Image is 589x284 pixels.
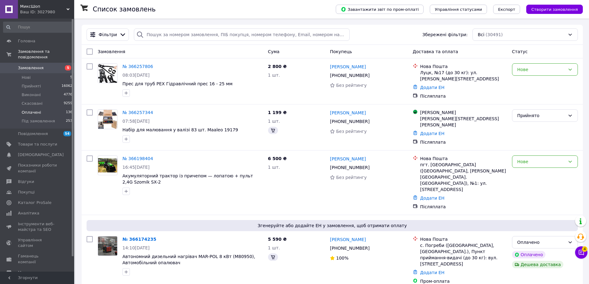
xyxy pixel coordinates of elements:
[18,142,57,147] span: Товари та послуги
[420,242,507,267] div: с. Погреби ([GEOGRAPHIC_DATA], [GEOGRAPHIC_DATA].), Пункт приймання-видачі (до 30 кг): вул. [STRE...
[493,5,520,14] button: Експорт
[18,49,74,60] span: Замовлення та повідомлення
[420,116,507,128] div: [PERSON_NAME][STREET_ADDRESS][PERSON_NAME]
[22,101,43,106] span: Скасовані
[336,129,367,134] span: Без рейтингу
[98,158,117,172] img: Фото товару
[268,156,287,161] span: 6 500 ₴
[65,65,71,70] span: 5
[420,236,507,242] div: Нова Пошта
[575,246,587,259] button: Чат з покупцем4
[98,49,125,54] span: Замовлення
[435,7,482,12] span: Управління статусами
[122,81,233,86] a: Прес для труб PEX Гідравлічний прес 16 - 25 мм
[18,270,34,275] span: Маркет
[18,210,39,216] span: Аналітика
[18,163,57,174] span: Показники роботи компанії
[268,237,287,242] span: 5 590 ₴
[330,110,366,116] a: [PERSON_NAME]
[420,109,507,116] div: [PERSON_NAME]
[420,85,445,90] a: Додати ЕН
[420,155,507,162] div: Нова Пошта
[413,49,458,54] span: Доставка та оплата
[420,93,507,99] div: Післяплата
[63,131,71,136] span: 54
[420,70,507,82] div: Луцк, №17 (до 30 кг): ул. [PERSON_NAME][STREET_ADDRESS]
[70,75,72,80] span: 5
[22,92,41,98] span: Виконані
[330,64,366,70] a: [PERSON_NAME]
[3,22,73,33] input: Пошук
[18,131,48,137] span: Повідомлення
[268,73,280,78] span: 1 шт.
[517,158,565,165] div: Нове
[64,92,72,98] span: 4776
[98,109,117,129] a: Фото товару
[517,112,565,119] div: Прийнято
[98,110,117,129] img: Фото товару
[268,119,280,124] span: 1 шт.
[517,239,565,246] div: Оплачено
[330,165,369,170] span: [PHONE_NUMBER]
[517,66,565,73] div: Нове
[22,75,31,80] span: Нові
[122,127,238,132] a: Набір для малювання у валізі 83 шт. Maaleo 19179
[420,270,445,275] a: Додати ЕН
[336,83,367,88] span: Без рейтингу
[336,256,348,261] span: 100%
[420,162,507,193] div: пгт. [GEOGRAPHIC_DATA] ([GEOGRAPHIC_DATA], [PERSON_NAME][GEOGRAPHIC_DATA]. [GEOGRAPHIC_DATA]), №1...
[268,64,287,69] span: 2 800 ₴
[341,6,419,12] span: Завантажити звіт по пром-оплаті
[526,5,583,14] button: Створити замовлення
[268,245,280,250] span: 1 шт.
[98,236,117,256] img: Фото товару
[122,254,255,265] a: Автономний дизельний нагрівач MAR-POL 8 кВт (M80950), Автомобільний опалювач
[122,173,253,184] a: Акумуляторний трактор із причепом — лопатою + пульт 2,4G Szomik SX-2
[420,204,507,210] div: Післяплата
[18,221,57,232] span: Інструменти веб-майстра та SEO
[20,9,74,15] div: Ваш ID: 3027980
[22,83,41,89] span: Прийняті
[122,237,156,242] a: № 366174235
[512,261,563,268] div: Дешева доставка
[330,236,366,243] a: [PERSON_NAME]
[98,155,117,175] a: Фото товару
[330,156,366,162] a: [PERSON_NAME]
[531,7,578,12] span: Створити замовлення
[22,118,55,124] span: Під замовлення
[62,83,72,89] span: 16062
[89,223,575,229] span: Згенеруйте або додайте ЕН у замовлення, щоб отримати оплату
[64,101,72,106] span: 9259
[18,65,44,71] span: Замовлення
[478,32,484,38] span: Всі
[268,110,287,115] span: 1 199 ₴
[330,246,369,251] span: [PHONE_NUMBER]
[330,73,369,78] span: [PHONE_NUMBER]
[18,152,64,158] span: [DEMOGRAPHIC_DATA]
[66,118,72,124] span: 253
[268,49,280,54] span: Cума
[420,196,445,201] a: Додати ЕН
[582,246,587,252] span: 4
[18,179,34,184] span: Відгуки
[420,139,507,145] div: Післяплата
[20,4,66,9] span: МиксШоп
[66,110,72,115] span: 136
[122,165,150,170] span: 16:45[DATE]
[422,32,467,38] span: Збережені фільтри:
[498,7,515,12] span: Експорт
[18,38,35,44] span: Головна
[98,236,117,256] a: Фото товару
[330,119,369,124] span: [PHONE_NUMBER]
[93,6,156,13] h1: Список замовлень
[18,189,35,195] span: Покупці
[512,49,528,54] span: Статус
[99,32,117,38] span: Фільтри
[18,237,57,248] span: Управління сайтом
[98,64,117,83] img: Фото товару
[420,131,445,136] a: Додати ЕН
